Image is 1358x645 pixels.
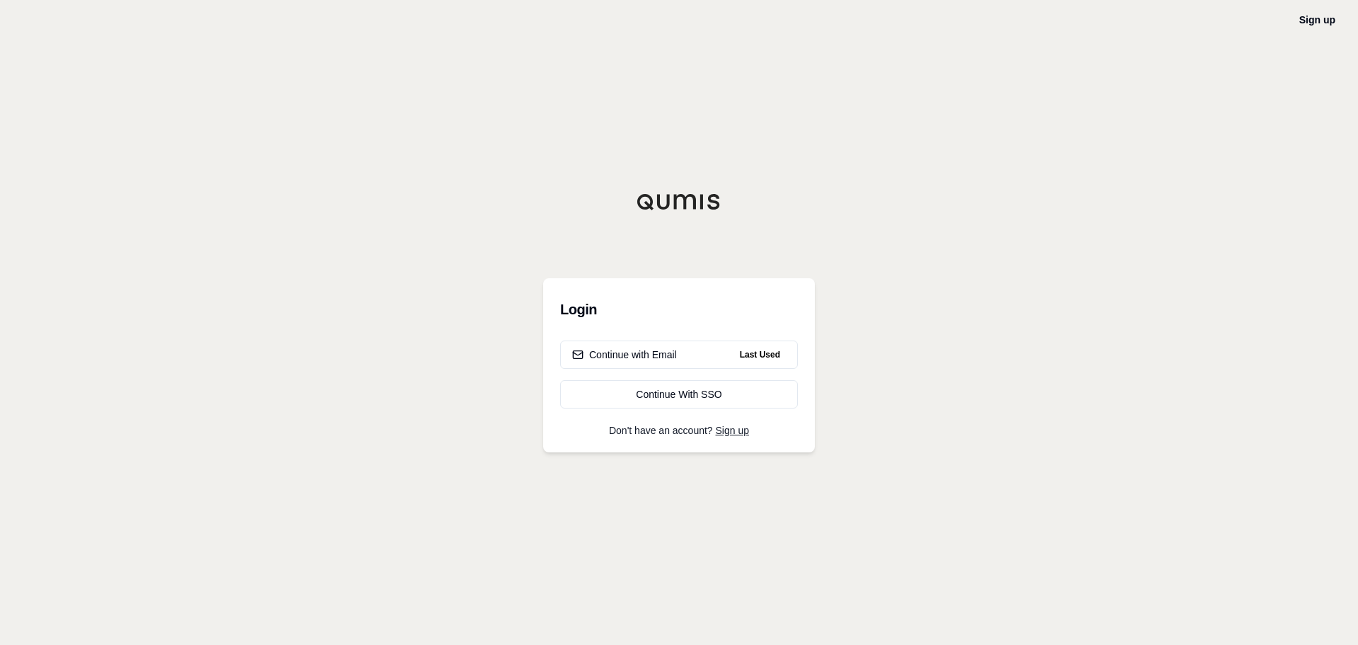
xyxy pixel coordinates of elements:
[572,387,786,401] div: Continue With SSO
[560,295,798,324] h3: Login
[560,426,798,435] p: Don't have an account?
[560,380,798,409] a: Continue With SSO
[572,348,677,362] div: Continue with Email
[1299,14,1335,25] a: Sign up
[560,341,798,369] button: Continue with EmailLast Used
[637,193,721,210] img: Qumis
[716,425,749,436] a: Sign up
[734,346,786,363] span: Last Used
